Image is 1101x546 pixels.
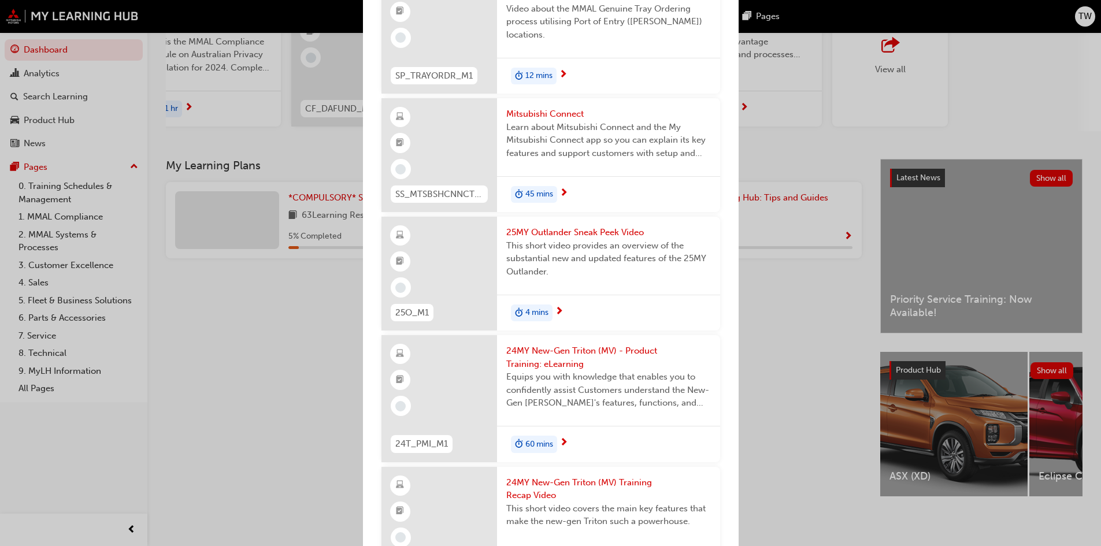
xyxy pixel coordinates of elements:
[395,283,406,293] span: learningRecordVerb_NONE-icon
[395,164,406,174] span: learningRecordVerb_NONE-icon
[506,502,711,528] span: This short video covers the main key features that make the new-gen Triton such a powerhouse.
[506,344,711,370] span: 24MY New-Gen Triton (MV) - Product Training: eLearning
[555,307,564,317] span: next-icon
[515,69,523,84] span: duration-icon
[395,532,406,543] span: learningRecordVerb_NONE-icon
[525,188,553,201] span: 45 mins
[396,373,404,388] span: booktick-icon
[506,476,711,502] span: 24MY New-Gen Triton (MV) Training Recap Video
[559,70,568,80] span: next-icon
[395,306,429,320] span: 25O_M1
[395,437,448,451] span: 24T_PMI_M1
[525,438,553,451] span: 60 mins
[395,69,473,83] span: SP_TRAYORDR_M1
[559,438,568,448] span: next-icon
[395,32,406,43] span: learningRecordVerb_NONE-icon
[506,107,711,121] span: Mitsubishi Connect
[396,347,404,362] span: learningResourceType_ELEARNING-icon
[395,401,406,411] span: learningRecordVerb_NONE-icon
[506,2,711,42] span: Video about the MMAL Genuine Tray Ordering process utilising Port of Entry ([PERSON_NAME]) locati...
[396,4,404,19] span: booktick-icon
[515,187,523,202] span: duration-icon
[525,306,548,320] span: 4 mins
[396,478,404,493] span: learningResourceType_ELEARNING-icon
[559,188,568,199] span: next-icon
[396,504,404,519] span: booktick-icon
[381,98,720,212] a: SS_MTSBSHCNNCT_M1Mitsubishi ConnectLearn about Mitsubishi Connect and the My Mitsubishi Connect a...
[515,306,523,321] span: duration-icon
[396,136,404,151] span: booktick-icon
[506,239,711,278] span: This short video provides an overview of the substantial new and updated features of the 25MY Out...
[396,228,404,243] span: learningResourceType_ELEARNING-icon
[381,217,720,330] a: 25O_M125MY Outlander Sneak Peek VideoThis short video provides an overview of the substantial new...
[506,370,711,410] span: Equips you with knowledge that enables you to confidently assist Customers understand the New-Gen...
[515,437,523,452] span: duration-icon
[396,110,404,125] span: learningResourceType_ELEARNING-icon
[525,69,553,83] span: 12 mins
[396,254,404,269] span: booktick-icon
[395,188,483,201] span: SS_MTSBSHCNNCT_M1
[381,335,720,462] a: 24T_PMI_M124MY New-Gen Triton (MV) - Product Training: eLearningEquips you with knowledge that en...
[506,226,711,239] span: 25MY Outlander Sneak Peek Video
[506,121,711,160] span: Learn about Mitsubishi Connect and the My Mitsubishi Connect app so you can explain its key featu...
